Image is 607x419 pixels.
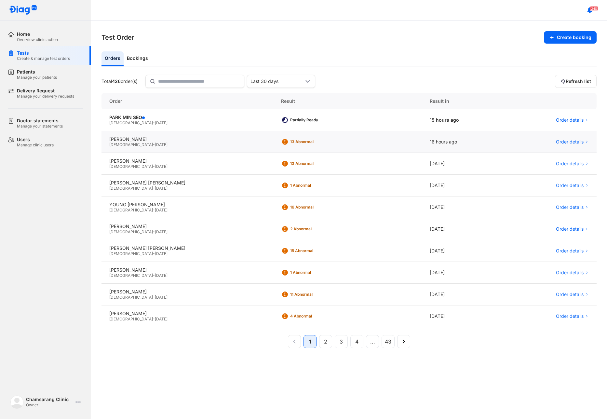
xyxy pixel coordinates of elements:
[566,78,591,84] span: Refresh list
[290,205,342,210] div: 16 Abnormal
[10,396,23,409] img: logo
[155,251,168,256] span: [DATE]
[303,335,317,348] button: 1
[109,120,153,125] span: [DEMOGRAPHIC_DATA]
[109,208,153,212] span: [DEMOGRAPHIC_DATA]
[109,229,153,234] span: [DEMOGRAPHIC_DATA]
[109,158,265,164] div: [PERSON_NAME]
[366,335,379,348] button: ...
[153,186,155,191] span: -
[422,109,506,131] div: 15 hours ago
[290,161,342,166] div: 13 Abnormal
[335,335,348,348] button: 3
[290,270,342,275] div: 1 Abnormal
[556,139,584,145] span: Order details
[422,153,506,175] div: [DATE]
[109,164,153,169] span: [DEMOGRAPHIC_DATA]
[290,314,342,319] div: 4 Abnormal
[556,291,584,297] span: Order details
[290,183,342,188] div: 1 Abnormal
[17,137,54,142] div: Users
[422,240,506,262] div: [DATE]
[155,120,168,125] span: [DATE]
[153,142,155,147] span: -
[422,284,506,305] div: [DATE]
[290,248,342,253] div: 15 Abnormal
[324,338,327,345] span: 2
[109,267,265,273] div: [PERSON_NAME]
[109,186,153,191] span: [DEMOGRAPHIC_DATA]
[17,37,58,42] div: Overview clinic action
[422,175,506,196] div: [DATE]
[153,317,155,321] span: -
[422,131,506,153] div: 16 hours ago
[109,251,153,256] span: [DEMOGRAPHIC_DATA]
[153,273,155,278] span: -
[350,335,363,348] button: 4
[17,124,63,129] div: Manage your statements
[109,136,265,142] div: [PERSON_NAME]
[422,196,506,218] div: [DATE]
[556,182,584,188] span: Order details
[109,115,265,120] div: PARK MIN SEO
[153,251,155,256] span: -
[124,51,151,66] div: Bookings
[544,31,597,44] button: Create booking
[556,117,584,123] span: Order details
[109,223,265,229] div: [PERSON_NAME]
[109,273,153,278] span: [DEMOGRAPHIC_DATA]
[17,94,74,99] div: Manage your delivery requests
[9,5,37,15] img: logo
[109,317,153,321] span: [DEMOGRAPHIC_DATA]
[17,88,74,94] div: Delivery Request
[555,75,597,88] button: Refresh list
[17,118,63,124] div: Doctor statements
[109,295,153,300] span: [DEMOGRAPHIC_DATA]
[556,161,584,167] span: Order details
[250,78,304,84] div: Last 30 days
[382,335,395,348] button: 43
[17,142,54,148] div: Manage clinic users
[309,338,311,345] span: 1
[109,142,153,147] span: [DEMOGRAPHIC_DATA]
[155,186,168,191] span: [DATE]
[101,33,134,42] h3: Test Order
[155,164,168,169] span: [DATE]
[273,93,422,109] div: Result
[556,204,584,210] span: Order details
[155,295,168,300] span: [DATE]
[556,313,584,319] span: Order details
[370,338,375,345] span: ...
[340,338,343,345] span: 3
[109,180,265,186] div: [PERSON_NAME] [PERSON_NAME]
[422,93,506,109] div: Result in
[422,262,506,284] div: [DATE]
[153,120,155,125] span: -
[290,139,342,144] div: 13 Abnormal
[385,338,391,345] span: 43
[153,208,155,212] span: -
[109,311,265,317] div: [PERSON_NAME]
[556,270,584,276] span: Order details
[112,78,121,84] span: 426
[319,335,332,348] button: 2
[155,273,168,278] span: [DATE]
[590,6,598,11] span: 240
[17,50,70,56] div: Tests
[290,292,342,297] div: 11 Abnormal
[153,164,155,169] span: -
[17,69,57,75] div: Patients
[109,245,265,251] div: [PERSON_NAME] [PERSON_NAME]
[556,226,584,232] span: Order details
[153,295,155,300] span: -
[155,142,168,147] span: [DATE]
[101,93,273,109] div: Order
[101,51,124,66] div: Orders
[26,397,73,402] div: Chamsarang Clinic
[155,317,168,321] span: [DATE]
[422,305,506,327] div: [DATE]
[17,75,57,80] div: Manage your patients
[109,289,265,295] div: [PERSON_NAME]
[17,31,58,37] div: Home
[290,226,342,232] div: 2 Abnormal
